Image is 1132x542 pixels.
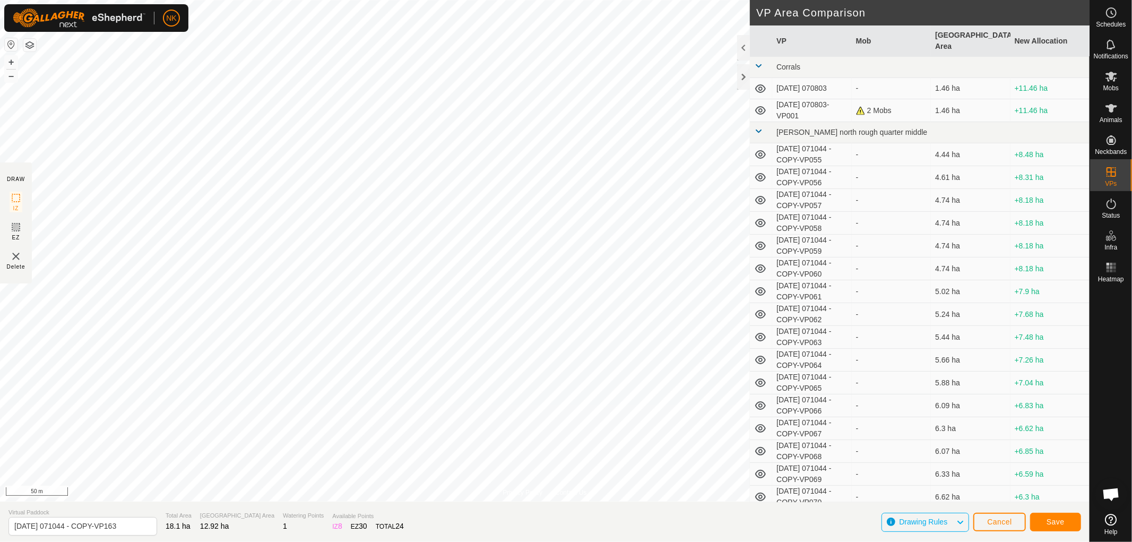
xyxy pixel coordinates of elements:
[931,143,1010,166] td: 4.44 ha
[1010,463,1090,486] td: +6.59 ha
[856,263,927,274] div: -
[931,280,1010,303] td: 5.02 ha
[931,99,1010,122] td: 1.46 ha
[856,377,927,389] div: -
[856,240,927,252] div: -
[5,38,18,51] button: Reset Map
[1010,394,1090,417] td: +6.83 ha
[1010,189,1090,212] td: +8.18 ha
[772,280,851,303] td: [DATE] 071044 - COPY-VP061
[1094,53,1128,59] span: Notifications
[856,105,927,116] div: 2 Mobs
[931,189,1010,212] td: 4.74 ha
[23,39,36,51] button: Map Layers
[1098,276,1124,282] span: Heatmap
[1010,417,1090,440] td: +6.62 ha
[856,149,927,160] div: -
[772,166,851,189] td: [DATE] 071044 - COPY-VP056
[376,521,404,532] div: TOTAL
[772,257,851,280] td: [DATE] 071044 - COPY-VP060
[856,355,927,366] div: -
[931,440,1010,463] td: 6.07 ha
[5,56,18,68] button: +
[1010,78,1090,99] td: +11.46 ha
[283,522,287,530] span: 1
[1103,85,1119,91] span: Mobs
[856,469,927,480] div: -
[931,166,1010,189] td: 4.61 ha
[931,212,1010,235] td: 4.74 ha
[772,235,851,257] td: [DATE] 071044 - COPY-VP059
[772,440,851,463] td: [DATE] 071044 - COPY-VP068
[856,195,927,206] div: -
[1090,510,1132,539] a: Help
[1010,349,1090,372] td: +7.26 ha
[555,488,586,497] a: Contact Us
[338,522,342,530] span: 8
[852,25,931,57] th: Mob
[1010,212,1090,235] td: +8.18 ha
[772,143,851,166] td: [DATE] 071044 - COPY-VP055
[1010,166,1090,189] td: +8.31 ha
[13,204,19,212] span: IZ
[856,423,927,434] div: -
[772,394,851,417] td: [DATE] 071044 - COPY-VP066
[899,518,947,526] span: Drawing Rules
[772,326,851,349] td: [DATE] 071044 - COPY-VP063
[931,463,1010,486] td: 6.33 ha
[772,25,851,57] th: VP
[1010,326,1090,349] td: +7.48 ha
[772,486,851,509] td: [DATE] 071044 - COPY-VP070
[12,234,20,242] span: EZ
[283,511,324,520] span: Watering Points
[856,332,927,343] div: -
[772,372,851,394] td: [DATE] 071044 - COPY-VP065
[1010,486,1090,509] td: +6.3 ha
[931,372,1010,394] td: 5.88 ha
[7,175,25,183] div: DRAW
[931,417,1010,440] td: 6.3 ha
[856,218,927,229] div: -
[1010,143,1090,166] td: +8.48 ha
[772,212,851,235] td: [DATE] 071044 - COPY-VP058
[931,326,1010,349] td: 5.44 ha
[1010,235,1090,257] td: +8.18 ha
[772,99,851,122] td: [DATE] 070803-VP001
[332,512,404,521] span: Available Points
[931,486,1010,509] td: 6.62 ha
[1030,513,1081,531] button: Save
[772,189,851,212] td: [DATE] 071044 - COPY-VP057
[351,521,367,532] div: EZ
[8,508,157,517] span: Virtual Paddock
[973,513,1026,531] button: Cancel
[931,257,1010,280] td: 4.74 ha
[1010,257,1090,280] td: +8.18 ha
[856,286,927,297] div: -
[7,263,25,271] span: Delete
[5,70,18,82] button: –
[1010,303,1090,326] td: +7.68 ha
[772,463,851,486] td: [DATE] 071044 - COPY-VP069
[931,349,1010,372] td: 5.66 ha
[1102,212,1120,219] span: Status
[772,303,851,326] td: [DATE] 071044 - COPY-VP062
[856,83,927,94] div: -
[1095,149,1127,155] span: Neckbands
[395,522,404,530] span: 24
[931,25,1010,57] th: [GEOGRAPHIC_DATA] Area
[987,518,1012,526] span: Cancel
[503,488,542,497] a: Privacy Policy
[200,511,274,520] span: [GEOGRAPHIC_DATA] Area
[166,13,176,24] span: NK
[776,63,800,71] span: Corrals
[756,6,1090,19] h2: VP Area Comparison
[1010,372,1090,394] td: +7.04 ha
[166,522,191,530] span: 18.1 ha
[772,349,851,372] td: [DATE] 071044 - COPY-VP064
[1010,99,1090,122] td: +11.46 ha
[332,521,342,532] div: IZ
[200,522,229,530] span: 12.92 ha
[931,303,1010,326] td: 5.24 ha
[931,394,1010,417] td: 6.09 ha
[856,309,927,320] div: -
